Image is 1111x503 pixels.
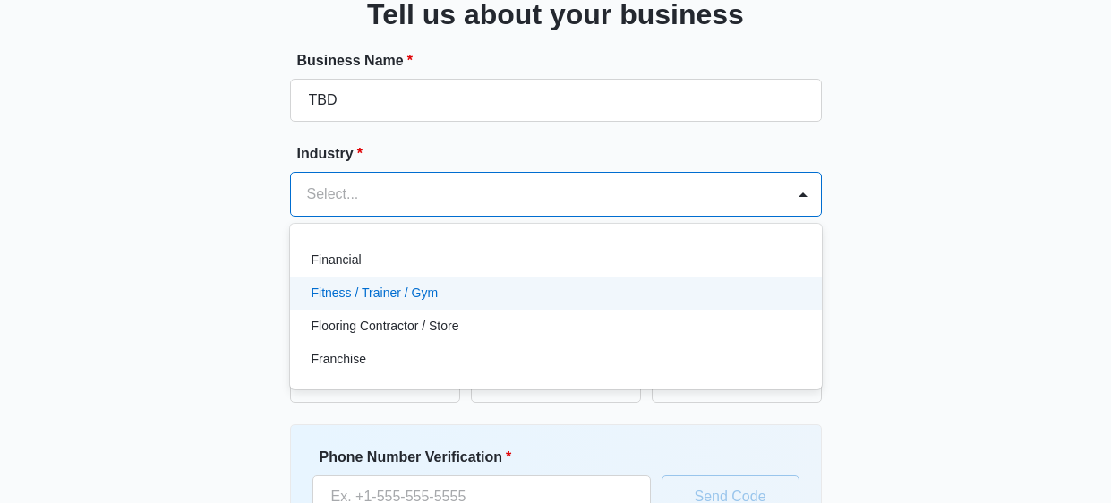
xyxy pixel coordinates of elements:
p: Franchise [312,350,366,369]
label: Business Name [297,50,829,72]
p: Fitness / Trainer / Gym [312,284,439,303]
label: Industry [297,143,829,165]
p: Financial [312,251,362,269]
p: Flooring Contractor / Store [312,317,459,336]
input: e.g. Jane's Plumbing [290,79,822,122]
label: Phone Number Verification [320,447,658,468]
